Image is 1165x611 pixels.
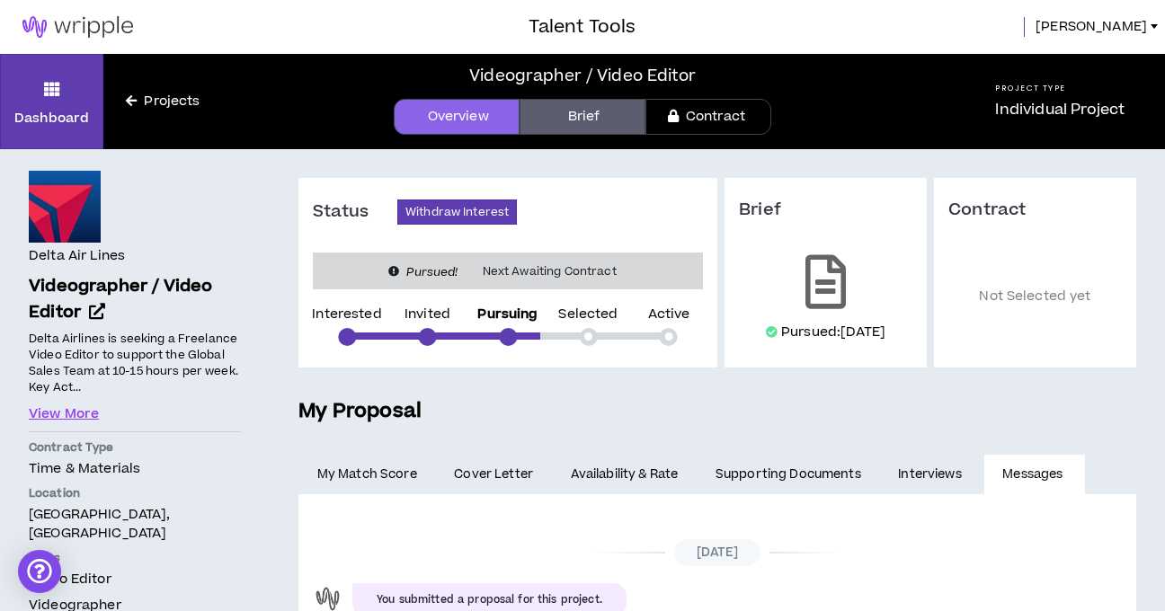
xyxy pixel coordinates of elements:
a: Contract [645,99,771,135]
a: Interviews [880,455,984,494]
a: Brief [520,99,645,135]
p: Roles [29,550,241,566]
p: Individual Project [995,99,1125,120]
h3: Brief [739,199,912,221]
p: Invited [405,308,450,321]
p: Pursued: [DATE] [781,323,885,341]
div: Open Intercom Messenger [18,550,61,593]
h3: Talent Tools [529,13,636,40]
h3: Status [313,201,397,223]
h3: Contract [948,199,1122,221]
p: Dashboard [14,109,89,128]
a: Projects [103,92,222,111]
button: View More [29,404,99,424]
h5: My Proposal [298,396,1136,427]
p: Selected [558,308,618,321]
i: Pursued! [406,264,458,280]
div: You submitted a proposal for this project. [377,592,602,608]
span: Cover Letter [454,465,533,484]
p: Contract Type [29,439,241,456]
div: Videographer / Video Editor [469,64,696,88]
p: Time & Materials [29,459,241,478]
span: [PERSON_NAME] [1036,17,1147,37]
span: Next Awaiting Contract [472,262,627,280]
a: Supporting Documents [697,455,879,494]
a: Availability & Rate [552,455,697,494]
h4: Delta Air Lines [29,246,125,266]
p: [GEOGRAPHIC_DATA], [GEOGRAPHIC_DATA] [29,505,241,543]
p: Not Selected yet [948,248,1122,346]
p: Pursuing [477,308,538,321]
p: Interested [312,308,381,321]
p: Active [648,308,690,321]
p: Location [29,485,241,501]
span: Videographer / Video Editor [29,274,213,324]
span: [DATE] [674,539,761,566]
a: Messages [984,455,1086,494]
button: Withdraw Interest [397,199,517,225]
p: Delta Airlines is seeking a Freelance Video Editor to support the Global Sales Team at 10-15 hour... [29,329,241,396]
a: Overview [394,99,520,135]
a: Videographer / Video Editor [29,274,241,326]
a: My Match Score [298,455,436,494]
span: Video Editor [29,570,111,589]
h5: Project Type [995,83,1125,94]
